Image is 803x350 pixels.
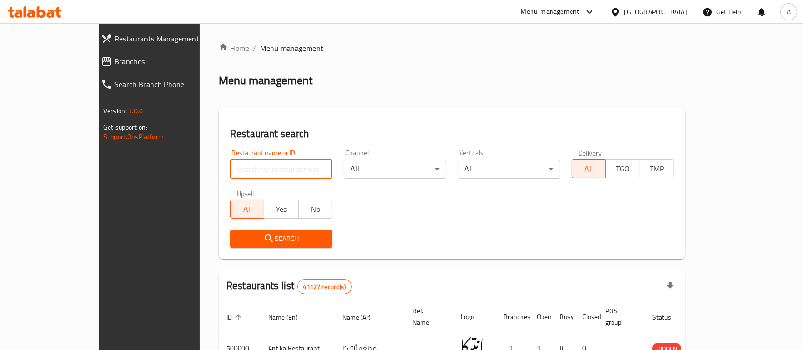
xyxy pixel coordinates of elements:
[496,302,529,331] th: Branches
[226,311,244,323] span: ID
[640,159,674,178] button: TMP
[787,7,791,17] span: A
[237,190,254,197] label: Upsell
[297,279,352,294] div: Total records count
[260,42,323,54] span: Menu management
[114,56,225,67] span: Branches
[644,162,670,176] span: TMP
[264,200,298,219] button: Yes
[552,302,575,331] th: Busy
[610,162,636,176] span: TGO
[412,305,442,328] span: Ref. Name
[342,311,383,323] span: Name (Ar)
[219,73,312,88] h2: Menu management
[103,105,127,117] span: Version:
[253,42,256,54] li: /
[521,6,580,18] div: Menu-management
[93,27,233,50] a: Restaurants Management
[114,33,225,44] span: Restaurants Management
[103,121,147,133] span: Get support on:
[578,150,602,156] label: Delivery
[230,160,332,179] input: Search for restaurant name or ID..
[128,105,143,117] span: 1.0.0
[230,230,332,248] button: Search
[230,127,674,141] h2: Restaurant search
[238,233,325,245] span: Search
[268,202,294,216] span: Yes
[103,130,164,143] a: Support.OpsPlatform
[302,202,329,216] span: No
[659,275,682,298] div: Export file
[605,305,633,328] span: POS group
[572,159,606,178] button: All
[458,160,560,179] div: All
[575,302,598,331] th: Closed
[226,279,352,294] h2: Restaurants list
[576,162,602,176] span: All
[298,282,351,291] span: 41127 record(s)
[234,202,261,216] span: All
[453,302,496,331] th: Logo
[93,73,233,96] a: Search Branch Phone
[298,200,332,219] button: No
[605,159,640,178] button: TGO
[93,50,233,73] a: Branches
[344,160,446,179] div: All
[114,79,225,90] span: Search Branch Phone
[652,311,683,323] span: Status
[219,42,249,54] a: Home
[529,302,552,331] th: Open
[624,7,687,17] div: [GEOGRAPHIC_DATA]
[230,200,264,219] button: All
[268,311,310,323] span: Name (En)
[219,42,685,54] nav: breadcrumb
